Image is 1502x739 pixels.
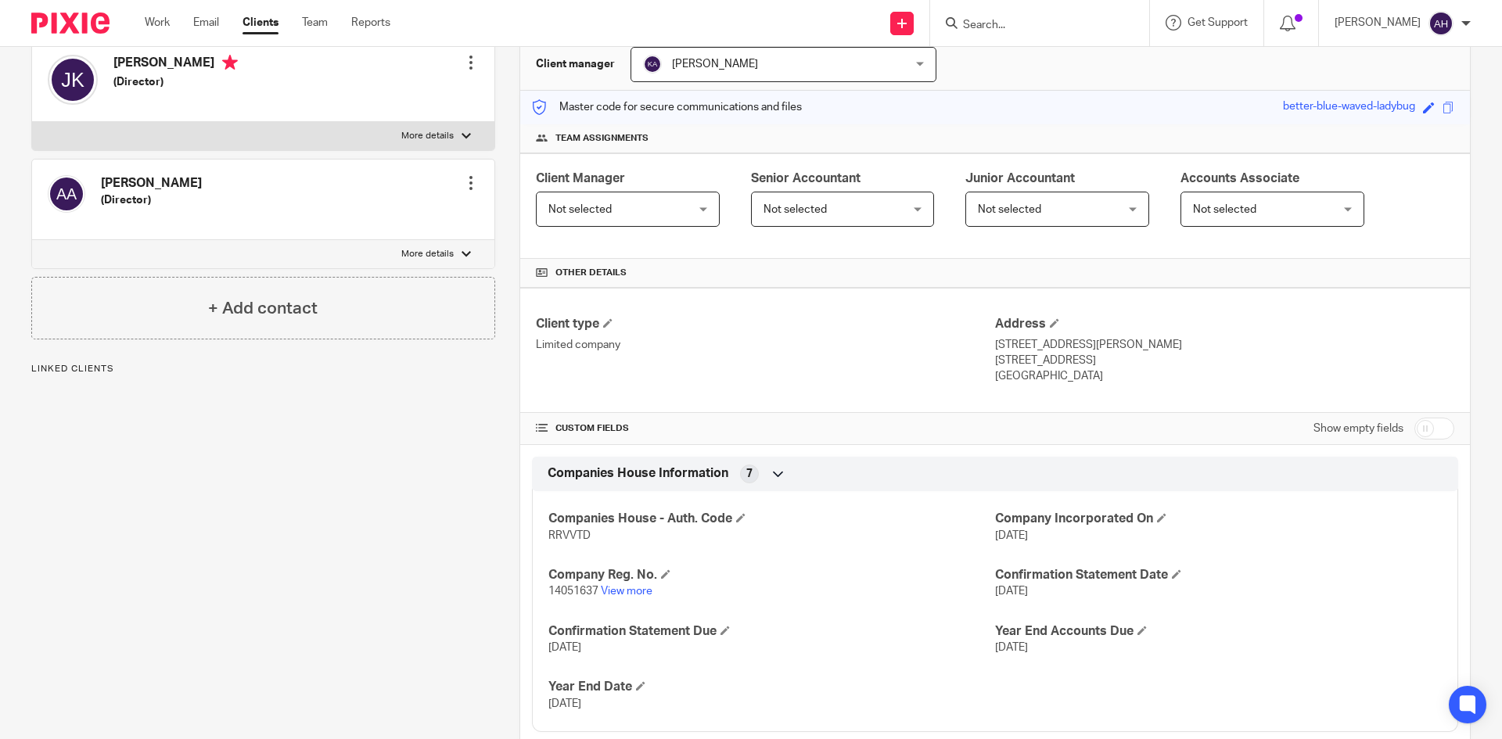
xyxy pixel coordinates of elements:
span: Get Support [1188,17,1248,28]
a: Reports [351,15,390,30]
p: More details [401,130,454,142]
img: Pixie [31,13,110,34]
p: Master code for secure communications and files [532,99,802,115]
span: Client Manager [536,172,625,185]
h4: + Add contact [208,296,318,321]
span: Companies House Information [548,465,728,482]
span: 14051637 [548,586,598,597]
h4: Year End Accounts Due [995,623,1442,640]
span: Senior Accountant [751,172,861,185]
span: [DATE] [995,586,1028,597]
span: 7 [746,466,753,482]
span: Other details [555,267,627,279]
p: Limited company [536,337,995,353]
span: [PERSON_NAME] [672,59,758,70]
h4: [PERSON_NAME] [101,175,202,192]
h4: Company Incorporated On [995,511,1442,527]
p: Linked clients [31,363,495,375]
h3: Client manager [536,56,615,72]
p: [STREET_ADDRESS][PERSON_NAME] [995,337,1454,353]
p: [STREET_ADDRESS] [995,353,1454,368]
h4: Company Reg. No. [548,567,995,583]
p: [GEOGRAPHIC_DATA] [995,368,1454,384]
label: Show empty fields [1313,421,1403,436]
h4: Address [995,316,1454,332]
span: Not selected [548,204,612,215]
span: [DATE] [995,530,1028,541]
h4: Confirmation Statement Date [995,567,1442,583]
span: [DATE] [995,642,1028,653]
img: svg%3E [48,175,85,213]
h4: Companies House - Auth. Code [548,511,995,527]
h4: Year End Date [548,679,995,695]
h4: Client type [536,316,995,332]
span: RRVVTD [548,530,591,541]
span: Not selected [1193,204,1256,215]
input: Search [961,19,1102,33]
span: [DATE] [548,642,581,653]
a: Team [302,15,328,30]
a: Work [145,15,170,30]
h5: (Director) [113,74,238,90]
p: [PERSON_NAME] [1335,15,1421,30]
a: View more [601,586,652,597]
p: More details [401,248,454,260]
a: Clients [243,15,278,30]
span: Team assignments [555,132,649,145]
span: Not selected [764,204,827,215]
img: svg%3E [643,55,662,74]
span: Accounts Associate [1180,172,1299,185]
h4: [PERSON_NAME] [113,55,238,74]
h4: CUSTOM FIELDS [536,422,995,435]
h5: (Director) [101,192,202,208]
span: Not selected [978,204,1041,215]
span: Junior Accountant [965,172,1075,185]
div: better-blue-waved-ladybug [1283,99,1415,117]
i: Primary [222,55,238,70]
span: [DATE] [548,698,581,709]
h4: Confirmation Statement Due [548,623,995,640]
img: svg%3E [48,55,98,105]
a: Email [193,15,219,30]
img: svg%3E [1428,11,1453,36]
